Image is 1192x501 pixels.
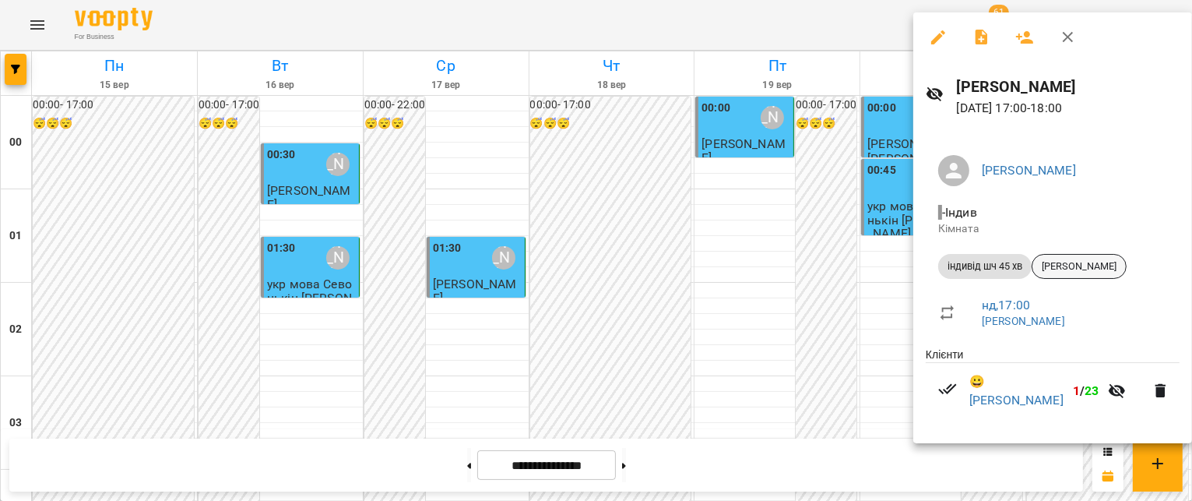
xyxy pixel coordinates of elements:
[926,347,1180,425] ul: Клієнти
[982,315,1065,327] a: [PERSON_NAME]
[938,221,1167,237] p: Кімната
[969,372,1067,409] a: 😀 [PERSON_NAME]
[982,163,1076,178] a: [PERSON_NAME]
[982,298,1030,312] a: нд , 17:00
[957,99,1180,118] p: [DATE] 17:00 - 18:00
[938,379,957,398] svg: Візит сплачено
[1073,383,1099,398] b: /
[1073,383,1080,398] span: 1
[1085,383,1099,398] span: 23
[1032,259,1126,273] span: [PERSON_NAME]
[938,205,980,220] span: - Індив
[957,75,1180,99] h6: [PERSON_NAME]
[938,259,1032,273] span: індивід шч 45 хв
[1032,254,1127,279] div: [PERSON_NAME]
